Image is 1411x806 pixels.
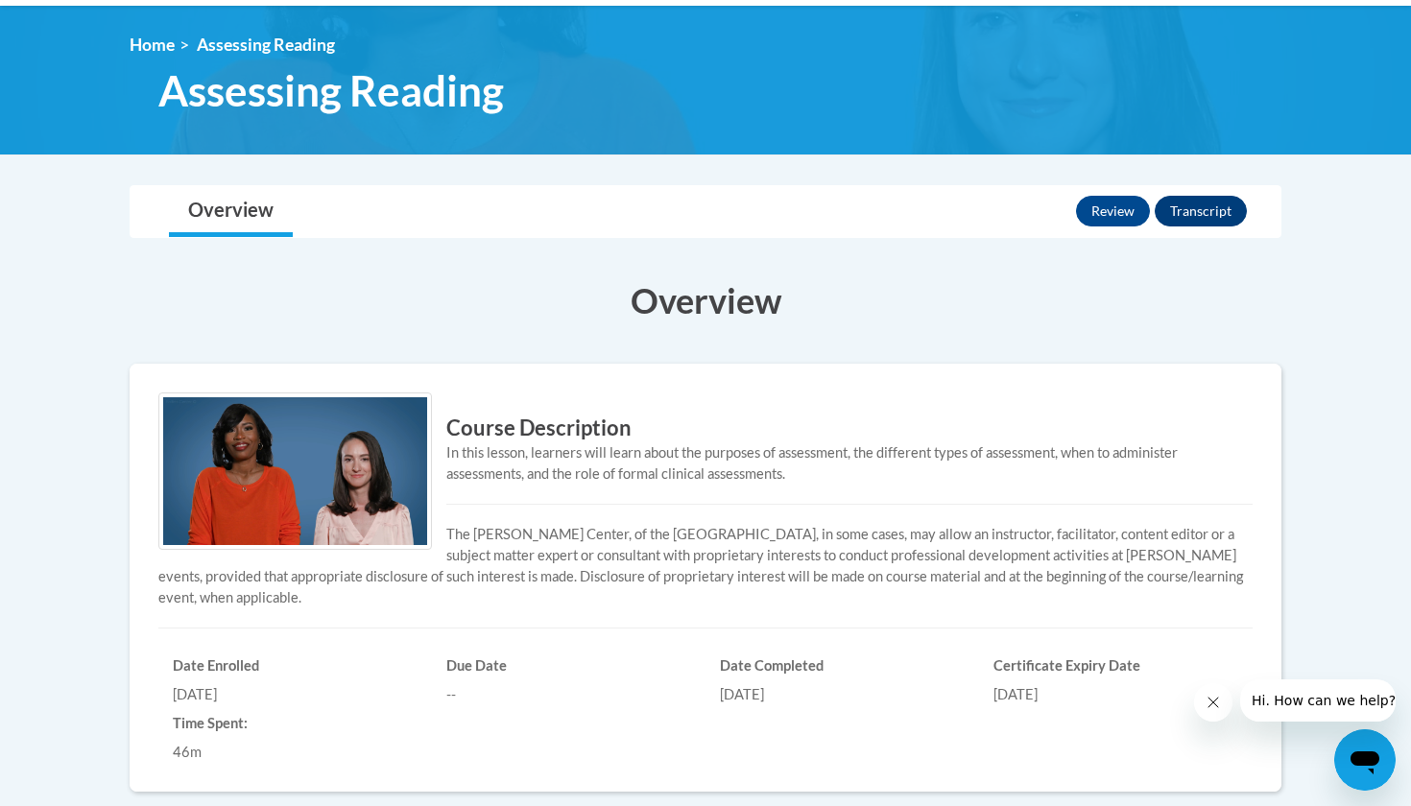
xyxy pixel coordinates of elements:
div: [DATE] [720,684,965,705]
iframe: Message from company [1240,679,1396,722]
h6: Date Completed [720,657,965,675]
h6: Due Date [446,657,691,675]
h6: Certificate Expiry Date [993,657,1238,675]
span: Assessing Reading [197,35,335,55]
button: Review [1076,196,1150,226]
h3: Overview [130,276,1281,324]
div: [DATE] [993,684,1238,705]
div: [DATE] [173,684,418,705]
h6: Time Spent: [173,715,418,732]
iframe: Close message [1194,683,1232,722]
div: In this lesson, learners will learn about the purposes of assessment, the different types of asse... [158,442,1253,485]
a: Home [130,35,175,55]
h3: Course Description [158,414,1253,443]
button: Transcript [1155,196,1247,226]
iframe: Button to launch messaging window [1334,729,1396,791]
a: Overview [169,186,293,237]
span: Assessing Reading [158,65,504,116]
img: Course logo image [158,392,432,551]
div: 46m [173,742,418,763]
div: -- [446,684,691,705]
h6: Date Enrolled [173,657,418,675]
p: The [PERSON_NAME] Center, of the [GEOGRAPHIC_DATA], in some cases, may allow an instructor, facil... [158,524,1253,608]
